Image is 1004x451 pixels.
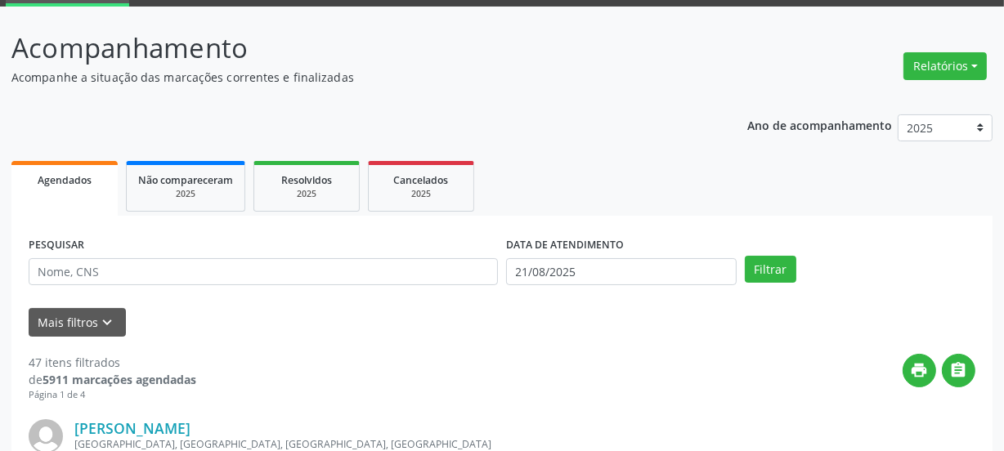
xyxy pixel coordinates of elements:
[29,308,126,337] button: Mais filtroskeyboard_arrow_down
[745,256,796,284] button: Filtrar
[911,361,929,379] i: print
[506,258,737,286] input: Selecione um intervalo
[394,173,449,187] span: Cancelados
[942,354,975,387] button: 
[11,69,698,86] p: Acompanhe a situação das marcações correntes e finalizadas
[43,372,196,387] strong: 5911 marcações agendadas
[950,361,968,379] i: 
[747,114,892,135] p: Ano de acompanhamento
[903,354,936,387] button: print
[11,28,698,69] p: Acompanhamento
[903,52,987,80] button: Relatórios
[138,188,233,200] div: 2025
[29,233,84,258] label: PESQUISAR
[138,173,233,187] span: Não compareceram
[74,419,190,437] a: [PERSON_NAME]
[266,188,347,200] div: 2025
[38,173,92,187] span: Agendados
[29,258,498,286] input: Nome, CNS
[74,437,730,451] div: [GEOGRAPHIC_DATA], [GEOGRAPHIC_DATA], [GEOGRAPHIC_DATA], [GEOGRAPHIC_DATA]
[506,233,624,258] label: DATA DE ATENDIMENTO
[281,173,332,187] span: Resolvidos
[29,388,196,402] div: Página 1 de 4
[29,371,196,388] div: de
[99,314,117,332] i: keyboard_arrow_down
[29,354,196,371] div: 47 itens filtrados
[380,188,462,200] div: 2025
